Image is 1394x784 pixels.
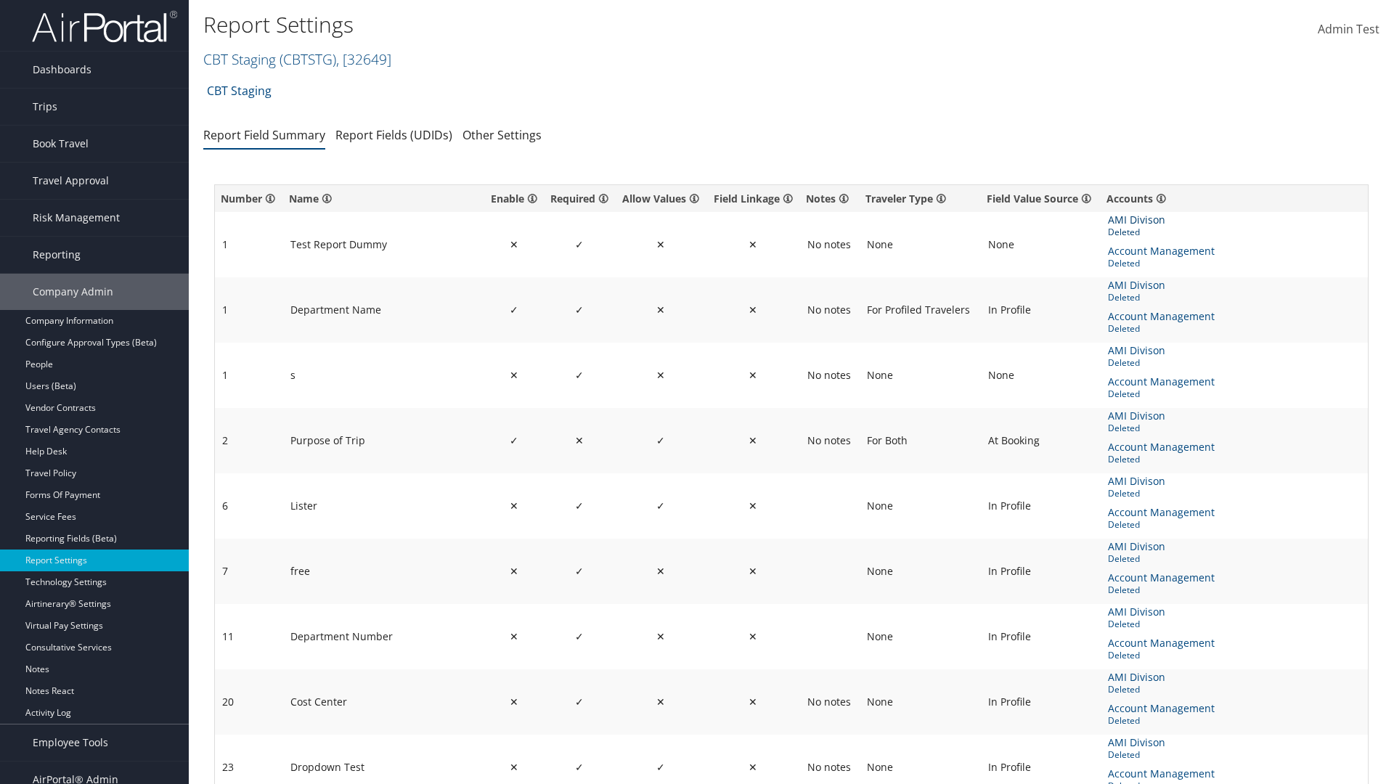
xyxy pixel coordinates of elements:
span: Deleted [1108,486,1193,500]
div: Displays all accounts who use the specific Report Field. [1106,191,1363,206]
span: ✕ [510,695,518,709]
span: Deleted [1108,225,1193,239]
span: AMI Divison [1108,473,1168,489]
span: ✕ [510,760,518,774]
span: Dashboards [33,52,91,88]
span: Airtin Test [1108,340,1161,356]
a: Report Field Summary [203,127,325,143]
span: Deleted [1108,617,1193,631]
span: AMI Divison [1108,539,1168,555]
div: Displays the drop-down list value selected and designates where the the Reporting Field value ori... [987,191,1095,206]
span: Airtin Test [1108,405,1161,421]
td: In Profile [981,539,1101,604]
td: 1 [215,212,283,277]
span: Account Management [1108,701,1218,716]
td: 20 [215,669,283,735]
span: Airtin Test [1108,732,1161,748]
span: ✕ [510,368,518,382]
span: No notes [807,238,851,251]
span: Account Management [1108,439,1218,455]
span: Deleted [1108,552,1193,565]
span: Deleted [1108,421,1193,435]
span: Deleted [1108,356,1193,369]
span: ✕ [749,433,757,447]
td: 11 [215,604,283,669]
div: ✔ indicates the toggle is On and the Customer requires a value for the Reporting Field and it mus... [550,191,610,206]
span: No notes [807,695,851,709]
span: ✕ [749,368,757,382]
span: ✕ [749,629,757,643]
span: ✓ [656,760,665,774]
span: ✕ [510,237,518,251]
span: ✕ [749,237,757,251]
span: AMI Divison [1108,343,1168,359]
img: airportal-logo.png [32,9,177,44]
span: Deleted [1108,583,1238,597]
td: None [981,343,1101,408]
span: ✓ [575,695,584,709]
div: ✔ indicates the toggle is On and the Reporting Field is active and will be used by downstream sys... [489,191,537,206]
td: In Profile [981,473,1101,539]
span: ✕ [510,564,518,578]
td: At Booking [981,408,1101,473]
td: 6 [215,473,283,539]
td: Lister [283,473,484,539]
div: Displays the drop-down list value selected and designates the Traveler Type (e.g., Guest) linked ... [865,191,975,206]
span: ✕ [510,629,518,643]
td: 1 [215,277,283,343]
span: Account Management [1108,243,1218,259]
span: ✕ [656,564,665,578]
span: AMI Divison [1108,669,1168,685]
td: None [860,669,981,735]
span: Risk Management [33,200,120,236]
span: ✕ [656,695,665,709]
span: Deleted [1108,452,1238,466]
span: Deleted [1108,256,1238,270]
span: ✕ [656,368,665,382]
span: ✕ [575,433,584,447]
td: In Profile [981,277,1101,343]
h1: Report Settings [203,9,987,40]
span: Deleted [1108,518,1238,531]
span: AMI Divison [1108,212,1168,228]
span: ✕ [656,303,665,317]
span: AMI Divison [1108,277,1168,293]
span: Deleted [1108,648,1238,662]
span: AMI Divison [1108,604,1168,620]
a: Other Settings [462,127,542,143]
span: Airtin Test [1108,536,1161,552]
span: Deleted [1108,748,1193,761]
td: None [860,604,981,669]
span: ✕ [656,237,665,251]
span: No notes [807,369,851,382]
span: Account Management [1108,635,1218,651]
span: Account Management [1108,374,1218,390]
span: ✕ [749,760,757,774]
span: ✕ [656,629,665,643]
span: Account Management [1108,766,1218,782]
td: None [981,212,1101,277]
span: ✓ [575,303,584,317]
span: Admin Test [1318,21,1379,37]
td: Department Number [283,604,484,669]
td: 2 [215,408,283,473]
span: Deleted [1108,682,1193,696]
span: AMI Divison [1108,408,1168,424]
span: ( CBTSTG ) [280,49,336,69]
td: free [283,539,484,604]
span: Airtin Test [1108,666,1161,682]
span: ✓ [575,368,584,382]
span: Trips [33,89,57,125]
span: Airtin Test [1108,601,1161,617]
td: Cost Center [283,669,484,735]
span: Deleted [1108,290,1193,304]
span: Airtin Test [1108,470,1161,486]
span: AMI Divison [1108,735,1168,751]
span: Travel Approval [33,163,109,199]
td: For Both [860,408,981,473]
span: ✓ [575,499,584,513]
div: ✔ indicates the toggle is On and there is an association between Reporting Fields that is documen... [712,191,794,206]
span: ✕ [749,499,757,513]
span: Deleted [1108,714,1238,727]
div: Free form text displaying here provides instructions explaining Reporting Field Linkage (see Repo... [806,191,854,206]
